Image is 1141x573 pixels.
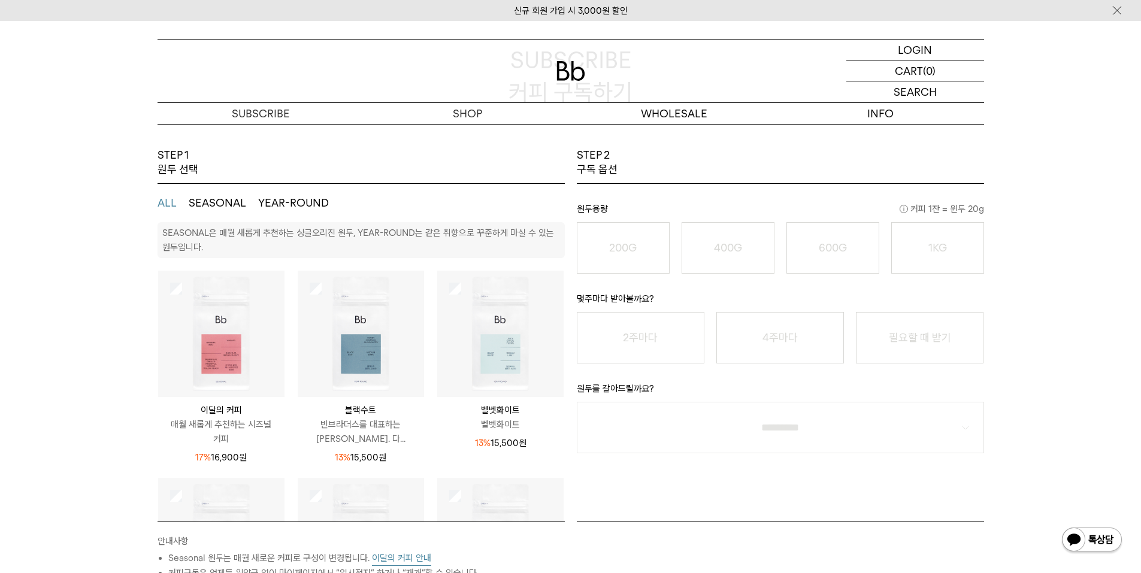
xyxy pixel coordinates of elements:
[298,417,424,446] p: 빈브라더스를 대표하는 [PERSON_NAME]. 다...
[158,403,285,417] p: 이달의 커피
[189,196,246,210] button: SEASONAL
[335,452,350,463] span: 13%
[777,103,984,124] p: INFO
[158,534,565,551] p: 안내사항
[372,551,431,566] button: 이달의 커피 안내
[714,241,742,254] o: 400G
[298,271,424,397] img: 상품이미지
[168,551,565,566] li: Seasonal 원두는 매월 새로운 커피로 구성이 변경됩니다.
[571,103,777,124] p: WHOLESALE
[894,81,937,102] p: SEARCH
[1061,526,1123,555] img: 카카오톡 채널 1:1 채팅 버튼
[895,60,923,81] p: CART
[158,148,198,177] p: STEP 1 원두 선택
[162,228,554,253] p: SEASONAL은 매월 새롭게 추천하는 싱글오리진 원두, YEAR-ROUND는 같은 취향으로 꾸준하게 마실 수 있는 원두입니다.
[900,202,984,216] span: 커피 1잔 = 윈두 20g
[195,452,211,463] span: 17%
[577,202,984,222] p: 원두용량
[158,417,285,446] p: 매월 새롭게 추천하는 시즈널 커피
[577,292,984,312] p: 몇주마다 받아볼까요?
[158,196,177,210] button: ALL
[258,196,329,210] button: YEAR-ROUND
[239,452,247,463] span: 원
[335,450,386,465] p: 15,500
[379,452,386,463] span: 원
[437,417,564,432] p: 벨벳화이트
[519,438,526,448] span: 원
[437,403,564,417] p: 벨벳화이트
[928,241,947,254] o: 1KG
[364,103,571,124] a: SHOP
[475,436,526,450] p: 15,500
[609,241,637,254] o: 200G
[475,438,491,448] span: 13%
[158,103,364,124] a: SUBSCRIBE
[437,271,564,397] img: 상품이미지
[577,222,670,274] button: 200G
[195,450,247,465] p: 16,900
[556,61,585,81] img: 로고
[577,312,704,363] button: 2주마다
[158,271,285,397] img: 상품이미지
[846,60,984,81] a: CART (0)
[891,222,984,274] button: 1KG
[819,241,847,254] o: 600G
[923,60,936,81] p: (0)
[786,222,879,274] button: 600G
[682,222,774,274] button: 400G
[577,148,618,177] p: STEP 2 구독 옵션
[846,40,984,60] a: LOGIN
[577,381,984,402] p: 원두를 갈아드릴까요?
[716,312,844,363] button: 4주마다
[898,40,932,60] p: LOGIN
[298,403,424,417] p: 블랙수트
[514,5,628,16] a: 신규 회원 가입 시 3,000원 할인
[856,312,983,363] button: 필요할 때 받기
